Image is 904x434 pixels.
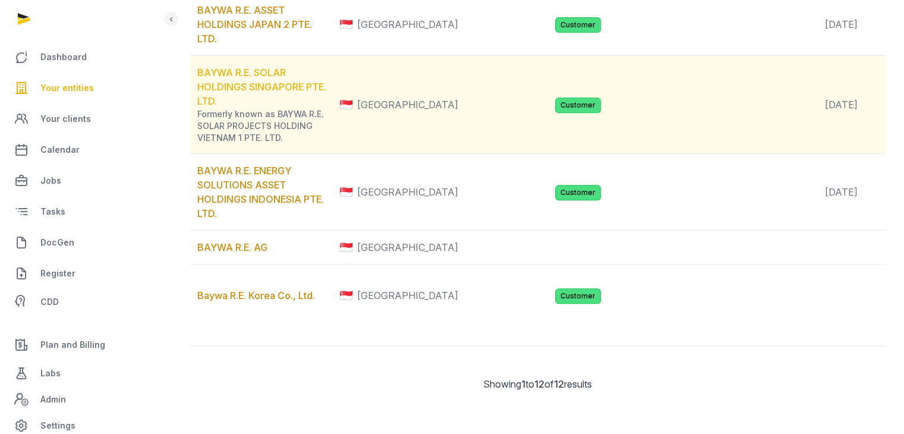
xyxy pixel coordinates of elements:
[10,259,161,288] a: Register
[10,197,161,226] a: Tasks
[190,377,885,391] div: Showing to of results
[40,81,94,95] span: Your entities
[555,17,601,33] span: Customer
[10,228,161,257] a: DocGen
[357,240,458,254] span: [GEOGRAPHIC_DATA]
[357,17,458,32] span: [GEOGRAPHIC_DATA]
[357,185,458,199] span: [GEOGRAPHIC_DATA]
[10,136,161,164] a: Calendar
[10,388,161,411] a: Admin
[554,378,564,390] span: 12
[10,331,161,359] a: Plan and Billing
[40,419,75,433] span: Settings
[357,288,458,303] span: [GEOGRAPHIC_DATA]
[40,112,91,126] span: Your clients
[521,378,525,390] span: 1
[40,205,65,219] span: Tasks
[197,4,312,45] a: BAYWA R.E. ASSET HOLDINGS JAPAN 2 PTE. LTD.
[197,165,324,219] a: BAYWA R.E. ENERGY SOLUTIONS ASSET HOLDINGS INDONESIA PTE. LTD.
[10,43,161,71] a: Dashboard
[40,338,105,352] span: Plan and Billing
[40,295,59,309] span: CDD
[197,67,326,107] a: BAYWA R.E. SOLAR HOLDINGS SINGAPORE PTE. LTD.
[197,108,332,144] div: Formerly known as BAYWA R.E. SOLAR PROJECTS HOLDING VIETNAM 1 PTE. LTD.
[40,366,61,380] span: Labs
[10,166,161,195] a: Jobs
[40,235,74,250] span: DocGen
[197,290,315,301] a: Baywa R.E. Korea Co., Ltd.
[555,185,601,200] span: Customer
[40,143,80,157] span: Calendar
[534,378,544,390] span: 12
[555,98,601,113] span: Customer
[10,290,161,314] a: CDD
[10,105,161,133] a: Your clients
[197,241,267,253] a: BAYWA R.E. AG
[40,266,75,281] span: Register
[10,74,161,102] a: Your entities
[40,392,66,407] span: Admin
[10,359,161,388] a: Labs
[40,50,87,64] span: Dashboard
[357,98,458,112] span: [GEOGRAPHIC_DATA]
[555,288,601,304] span: Customer
[40,174,61,188] span: Jobs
